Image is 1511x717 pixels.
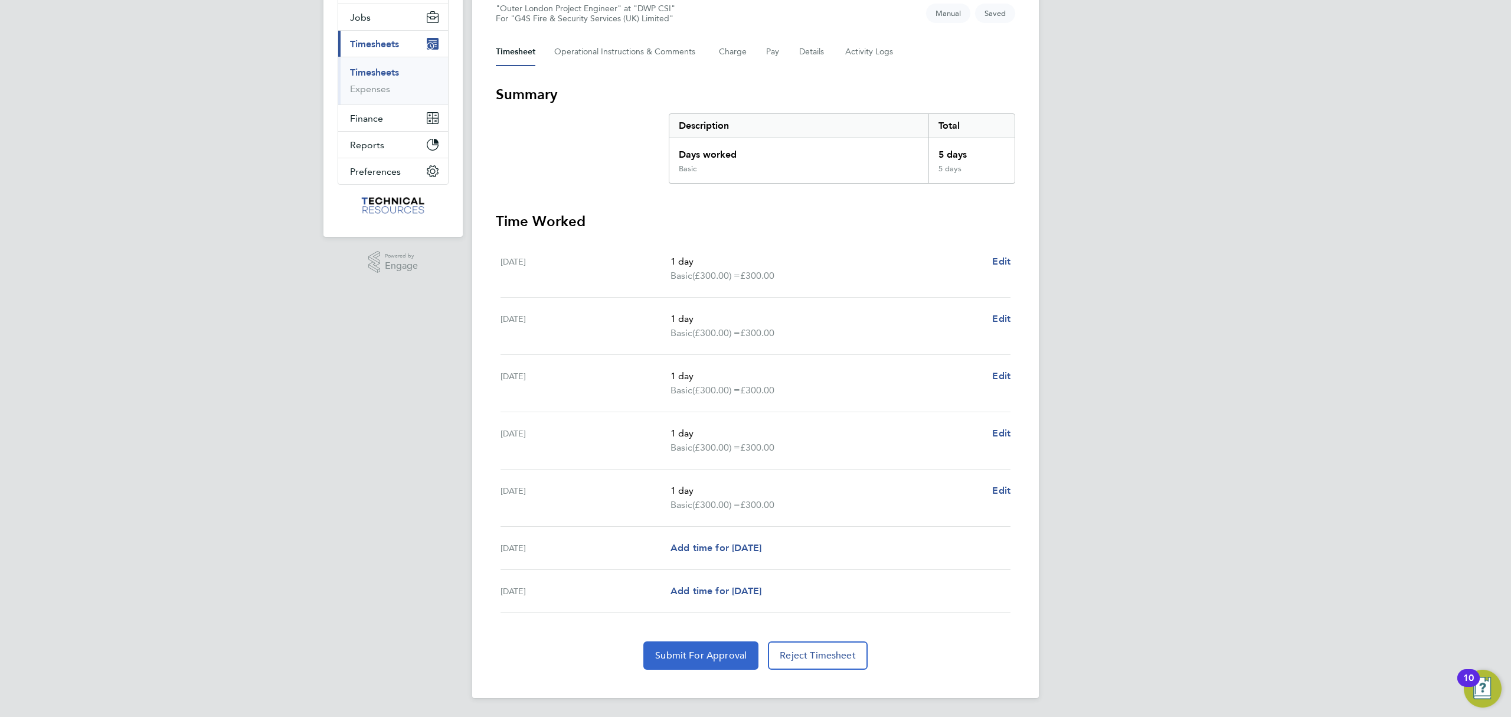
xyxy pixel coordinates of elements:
span: Edit [992,428,1010,439]
a: Expenses [350,83,390,94]
span: (£300.00) = [692,270,740,281]
span: Reject Timesheet [780,650,856,661]
button: Pay [766,38,780,66]
button: Preferences [338,158,448,184]
span: Finance [350,113,383,124]
button: Timesheets [338,31,448,57]
a: Powered byEngage [368,251,418,273]
span: Engage [385,261,418,271]
button: Details [799,38,826,66]
p: 1 day [671,426,983,441]
a: Edit [992,312,1010,326]
span: Submit For Approval [655,650,747,661]
button: Reject Timesheet [768,641,868,670]
p: 1 day [671,255,983,269]
button: Activity Logs [845,38,895,66]
div: Basic [679,164,696,174]
h3: Summary [496,85,1015,104]
div: 5 days [928,138,1015,164]
div: [DATE] [501,484,671,512]
a: Go to home page [338,197,449,216]
a: Add time for [DATE] [671,584,761,598]
span: Reports [350,139,384,151]
a: Edit [992,255,1010,269]
div: [DATE] [501,255,671,283]
h3: Time Worked [496,212,1015,231]
span: £300.00 [740,270,774,281]
span: This timesheet is Saved. [975,4,1015,23]
div: [DATE] [501,312,671,340]
div: "Outer London Project Engineer" at "DWP CSI" [496,4,675,24]
span: Edit [992,370,1010,382]
div: Description [669,114,928,138]
span: Timesheets [350,38,399,50]
button: Submit For Approval [643,641,758,670]
span: Add time for [DATE] [671,585,761,597]
div: Days worked [669,138,928,164]
div: Timesheets [338,57,448,105]
div: [DATE] [501,369,671,397]
div: [DATE] [501,426,671,455]
span: Preferences [350,166,401,177]
div: [DATE] [501,541,671,555]
a: Add time for [DATE] [671,541,761,555]
span: Edit [992,256,1010,267]
span: Basic [671,269,692,283]
div: Summary [669,113,1015,184]
button: Jobs [338,4,448,30]
span: £300.00 [740,327,774,338]
button: Reports [338,132,448,158]
p: 1 day [671,312,983,326]
span: Edit [992,313,1010,324]
button: Operational Instructions & Comments [554,38,700,66]
a: Edit [992,484,1010,498]
div: 5 days [928,164,1015,183]
span: Basic [671,383,692,397]
span: Basic [671,498,692,512]
div: [DATE] [501,584,671,598]
div: 10 [1463,678,1474,693]
span: (£300.00) = [692,442,740,453]
button: Open Resource Center, 10 new notifications [1464,670,1502,708]
p: 1 day [671,484,983,498]
p: 1 day [671,369,983,383]
span: £300.00 [740,442,774,453]
span: Edit [992,485,1010,496]
a: Edit [992,369,1010,383]
div: Total [928,114,1015,138]
a: Timesheets [350,67,399,78]
button: Charge [719,38,747,66]
a: Edit [992,426,1010,441]
span: (£300.00) = [692,384,740,396]
span: Basic [671,326,692,340]
span: £300.00 [740,499,774,510]
section: Timesheet [496,85,1015,670]
span: £300.00 [740,384,774,396]
span: (£300.00) = [692,499,740,510]
span: Add time for [DATE] [671,542,761,553]
span: This timesheet was manually created. [926,4,970,23]
span: Basic [671,441,692,455]
button: Timesheet [496,38,535,66]
img: technicalresources-logo-retina.png [360,197,427,216]
div: For "G4S Fire & Security Services (UK) Limited" [496,14,675,24]
span: Powered by [385,251,418,261]
span: Jobs [350,12,371,23]
span: (£300.00) = [692,327,740,338]
button: Finance [338,105,448,131]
